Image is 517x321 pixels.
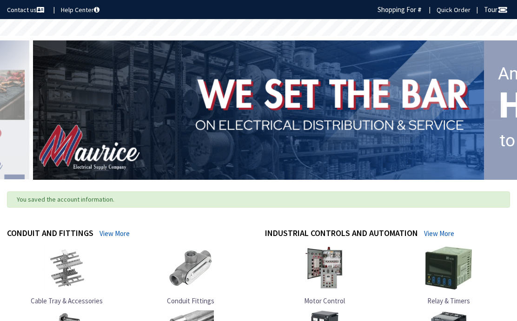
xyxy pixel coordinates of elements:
[99,229,130,238] a: View More
[424,229,454,238] a: View More
[304,296,345,305] span: Motor Control
[425,245,472,306] a: Relay & Timers Relay & Timers
[167,245,214,291] img: Conduit Fittings
[427,296,470,305] span: Relay & Timers
[418,5,422,14] strong: #
[378,5,416,14] span: Shopping For
[7,229,93,240] h4: Conduit and Fittings
[61,5,99,14] a: Help Center
[22,38,488,182] img: 1_1.png
[31,296,103,305] span: Cable Tray & Accessories
[301,245,348,291] img: Motor Control
[43,245,90,291] img: Cable Tray & Accessories
[301,245,348,306] a: Motor Control Motor Control
[17,196,500,203] div: You saved the account information.
[182,23,333,32] rs-layer: Free Same Day Pickup at 15 Locations
[425,245,472,291] img: Relay & Timers
[31,245,103,306] a: Cable Tray & Accessories Cable Tray & Accessories
[167,245,214,306] a: Conduit Fittings Conduit Fittings
[167,296,214,305] span: Conduit Fittings
[437,5,471,14] a: Quick Order
[7,5,46,14] a: Contact us
[484,5,508,14] span: Tour
[265,229,418,240] h4: Industrial Controls and Automation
